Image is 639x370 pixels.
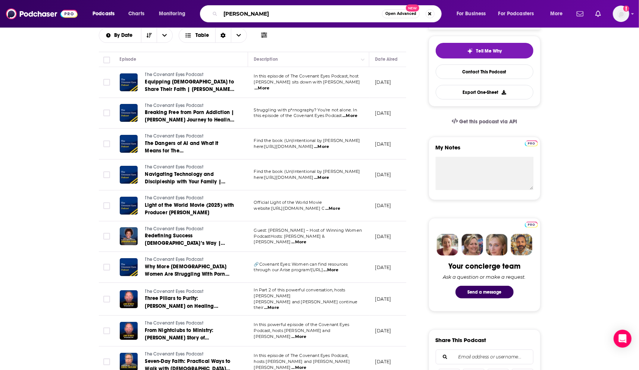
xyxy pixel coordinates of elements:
[254,267,323,272] span: through our Arise program![URL]
[145,257,203,262] span: The Covenant Eyes Podcast
[145,103,203,108] span: The Covenant Eyes Podcast
[145,164,235,171] a: The Covenant Eyes Podcast
[375,55,398,64] div: Date Aired
[375,110,391,116] p: [DATE]
[120,55,137,64] div: Episode
[254,234,325,245] span: PodcastHosts: [PERSON_NAME] & [PERSON_NAME]
[545,8,572,20] button: open menu
[145,171,235,186] a: Navigating Technology and Discipleship with Your Family | [PERSON_NAME] (Part 1)
[451,8,495,20] button: open menu
[382,9,420,18] button: Open AdvancedNew
[145,351,203,357] span: The Covenant Eyes Podcast
[375,141,391,147] p: [DATE]
[461,234,483,256] img: Barbara Profile
[314,144,329,150] span: ...More
[145,72,235,78] a: The Covenant Eyes Podcast
[254,55,278,64] div: Description
[179,28,247,43] button: Choose View
[114,33,135,38] span: By Date
[145,233,225,254] span: Redefining Success [DEMOGRAPHIC_DATA]’s Way | [PERSON_NAME]
[145,295,223,316] span: Three Pillars to Purity: [PERSON_NAME] on Healing Addiction & Restoring Marriage
[254,113,342,118] span: this episode of the Covenant Eyes Podcast
[436,43,533,58] button: tell me why sparkleTell Me Why
[342,113,357,119] span: ...More
[145,226,203,231] span: The Covenant Eyes Podcast
[613,6,629,22] img: User Profile
[87,8,124,20] button: open menu
[103,110,110,116] span: Toggle select row
[254,322,350,327] span: In this powerful episode of the Covenant Eyes
[291,334,306,340] span: ...More
[358,55,367,64] button: Column Actions
[103,202,110,209] span: Toggle select row
[145,327,214,348] span: From Nightclubs to Ministry: [PERSON_NAME] Story of Redemption and Hope
[446,113,523,131] a: Get this podcast via API
[375,264,391,271] p: [DATE]
[375,296,391,302] p: [DATE]
[436,350,533,364] div: Search followers
[436,64,533,79] a: Contact This Podcast
[613,6,629,22] span: Logged in as TinaPugh
[325,206,340,212] span: ...More
[254,107,357,113] span: Struggling with p*rnography? You’re not alone. In
[254,85,269,91] span: ...More
[254,138,360,143] span: Find the book (Un)Intentional by [PERSON_NAME]
[254,200,322,205] span: Official Light of the World Movie
[314,175,329,181] span: ...More
[254,262,348,267] span: 🔗Covenant Eyes: Women can find resources
[375,202,391,209] p: [DATE]
[145,320,203,326] span: The Covenant Eyes Podcast
[550,9,563,19] span: More
[457,9,486,19] span: For Business
[254,287,345,298] span: In Part 2 of this powerful conversation, hosts [PERSON_NAME]
[103,140,110,147] span: Toggle select row
[254,144,314,149] span: here:[URL][DOMAIN_NAME]
[614,330,632,348] div: Open Intercom Messenger
[145,226,235,233] a: The Covenant Eyes Podcast
[385,12,416,16] span: Open Advanced
[145,288,235,295] a: The Covenant Eyes Podcast
[145,133,203,139] span: The Covenant Eyes Podcast
[436,144,533,157] label: My Notes
[525,140,538,146] img: Podchaser Pro
[145,102,235,109] a: The Covenant Eyes Podcast
[145,79,234,100] span: Equipping [DEMOGRAPHIC_DATA] to Share Their Faith | [PERSON_NAME] on Spread Truth
[145,232,235,247] a: Redefining Success [DEMOGRAPHIC_DATA]’s Way | [PERSON_NAME]
[525,222,538,228] img: Podchaser Pro
[157,28,172,42] button: open menu
[375,328,391,334] p: [DATE]
[145,202,234,216] span: Light of the World Movie (2025) with Producer [PERSON_NAME]
[145,171,225,192] span: Navigating Technology and Discipleship with Your Family | [PERSON_NAME] (Part 1)
[145,195,203,200] span: The Covenant Eyes Podcast
[145,256,235,263] a: The Covenant Eyes Podcast
[525,221,538,228] a: Pro website
[141,28,157,42] button: Sort Direction
[145,263,235,278] a: Why More [DEMOGRAPHIC_DATA] Women Are Struggling With Porn (And How to Heal) | [PERSON_NAME]
[623,6,629,12] svg: Add a profile image
[254,228,362,233] span: Guest: [PERSON_NAME] – Host of Winning Women
[254,206,325,211] span: website:[URL][DOMAIN_NAME] C
[145,195,235,202] a: The Covenant Eyes Podcast
[254,175,314,180] span: here:[URL][DOMAIN_NAME]
[99,28,173,43] h2: Choose List sort
[511,234,532,256] img: Jon Profile
[254,79,360,85] span: [PERSON_NAME] sits down with [PERSON_NAME]
[145,295,235,310] a: Three Pillars to Purity: [PERSON_NAME] on Healing Addiction & Restoring Marriage
[442,350,527,364] input: Email address or username...
[254,353,349,358] span: In this episode of The Covenant Eyes Podcast,
[145,72,203,77] span: The Covenant Eyes Podcast
[128,9,144,19] span: Charts
[145,351,235,358] a: The Covenant Eyes Podcast
[437,234,458,256] img: Sydney Profile
[196,33,209,38] span: Table
[6,7,78,21] img: Podchaser - Follow, Share and Rate Podcasts
[145,289,203,294] span: The Covenant Eyes Podcast
[103,264,110,271] span: Toggle select row
[103,79,110,86] span: Toggle select row
[103,328,110,334] span: Toggle select row
[145,320,235,327] a: The Covenant Eyes Podcast
[154,8,195,20] button: open menu
[323,267,338,273] span: ...More
[375,358,391,365] p: [DATE]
